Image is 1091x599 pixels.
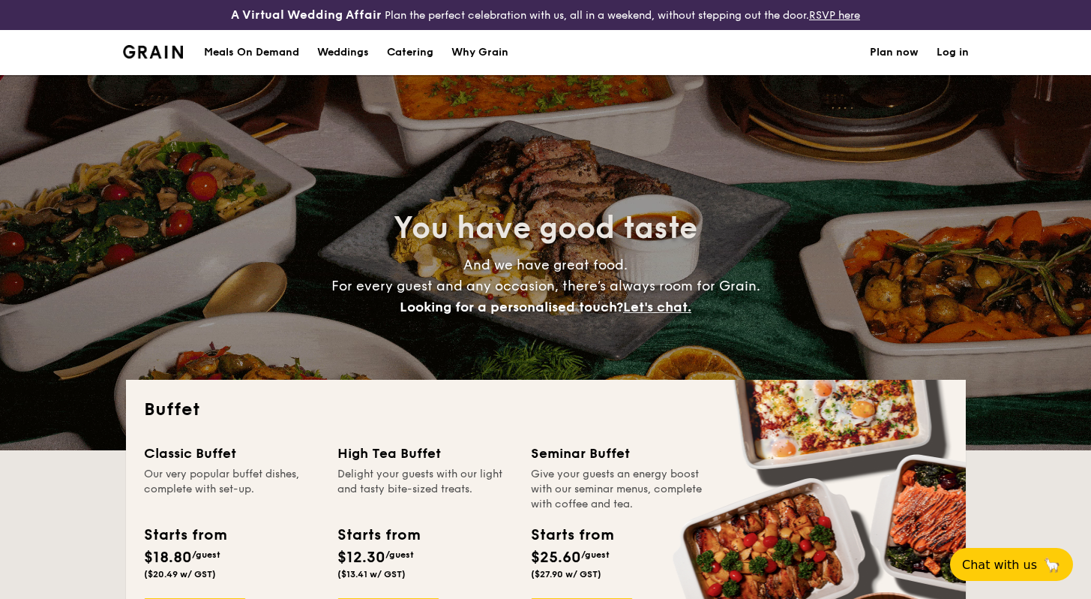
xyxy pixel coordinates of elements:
[144,467,319,512] div: Our very popular buffet dishes, complete with set-up.
[144,398,948,422] h2: Buffet
[1043,556,1061,573] span: 🦙
[394,210,697,246] span: You have good taste
[378,30,442,75] a: Catering
[337,524,419,546] div: Starts from
[144,524,226,546] div: Starts from
[962,558,1037,572] span: Chat with us
[308,30,378,75] a: Weddings
[231,6,382,24] h4: A Virtual Wedding Affair
[337,443,513,464] div: High Tea Buffet
[182,6,910,24] div: Plan the perfect celebration with us, all in a weekend, without stepping out the door.
[204,30,299,75] div: Meals On Demand
[531,443,706,464] div: Seminar Buffet
[809,9,860,22] a: RSVP here
[400,299,623,315] span: Looking for a personalised touch?
[192,549,220,560] span: /guest
[581,549,610,560] span: /guest
[531,569,601,579] span: ($27.90 w/ GST)
[123,45,184,59] img: Grain
[950,548,1073,581] button: Chat with us🦙
[385,549,414,560] span: /guest
[337,549,385,567] span: $12.30
[331,257,760,315] span: And we have great food. For every guest and any occasion, there’s always room for Grain.
[144,443,319,464] div: Classic Buffet
[442,30,517,75] a: Why Grain
[623,299,691,315] span: Let's chat.
[123,45,184,59] a: Logotype
[451,30,508,75] div: Why Grain
[531,467,706,512] div: Give your guests an energy boost with our seminar menus, complete with coffee and tea.
[870,30,919,75] a: Plan now
[387,30,433,75] h1: Catering
[317,30,369,75] div: Weddings
[144,549,192,567] span: $18.80
[195,30,308,75] a: Meals On Demand
[337,467,513,512] div: Delight your guests with our light and tasty bite-sized treats.
[937,30,969,75] a: Log in
[531,549,581,567] span: $25.60
[531,524,613,546] div: Starts from
[337,569,406,579] span: ($13.41 w/ GST)
[144,569,216,579] span: ($20.49 w/ GST)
